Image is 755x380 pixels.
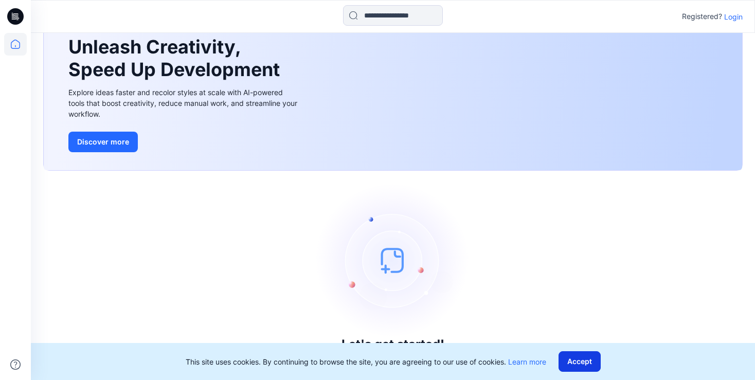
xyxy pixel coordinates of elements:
[559,351,601,372] button: Accept
[68,36,284,80] h1: Unleash Creativity, Speed Up Development
[68,132,300,152] a: Discover more
[316,183,470,337] img: empty-state-image.svg
[724,11,743,22] p: Login
[508,357,546,366] a: Learn more
[682,10,722,23] p: Registered?
[68,87,300,119] div: Explore ideas faster and recolor styles at scale with AI-powered tools that boost creativity, red...
[68,132,138,152] button: Discover more
[341,337,444,352] h3: Let's get started!
[186,356,546,367] p: This site uses cookies. By continuing to browse the site, you are agreeing to our use of cookies.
